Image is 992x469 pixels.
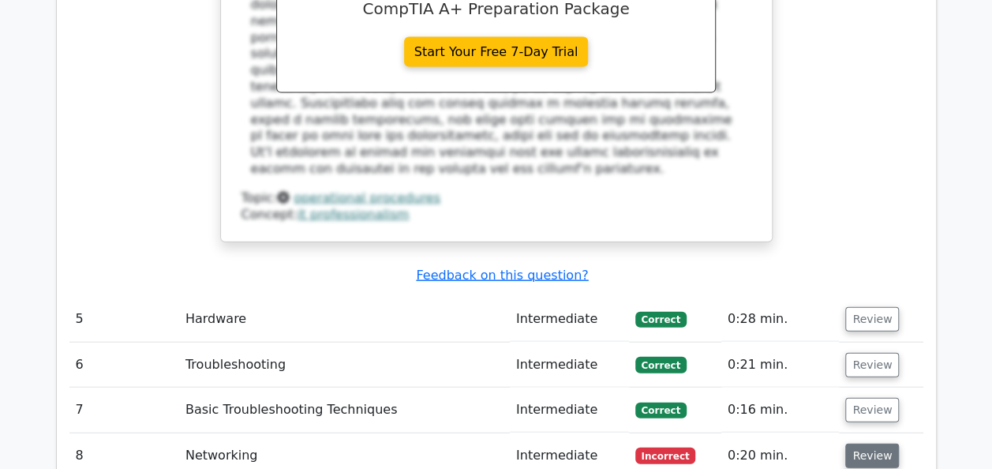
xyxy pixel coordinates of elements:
td: Intermediate [510,388,629,433]
button: Review [845,353,899,377]
button: Review [845,307,899,332]
a: operational procedures [294,190,440,205]
td: Intermediate [510,297,629,342]
button: Review [845,398,899,422]
span: Correct [635,403,687,418]
a: it professionalism [298,207,409,222]
td: 6 [69,343,179,388]
td: Hardware [179,297,510,342]
td: 0:21 min. [721,343,840,388]
span: Correct [635,312,687,328]
span: Incorrect [635,448,696,463]
td: 5 [69,297,179,342]
a: Start Your Free 7-Day Trial [404,37,589,67]
td: Troubleshooting [179,343,510,388]
a: Feedback on this question? [416,268,588,283]
td: Basic Troubleshooting Techniques [179,388,510,433]
td: 7 [69,388,179,433]
div: Concept: [241,207,751,223]
td: Intermediate [510,343,629,388]
td: 0:28 min. [721,297,840,342]
div: Topic: [241,190,751,207]
td: 0:16 min. [721,388,840,433]
span: Correct [635,357,687,373]
button: Review [845,444,899,468]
